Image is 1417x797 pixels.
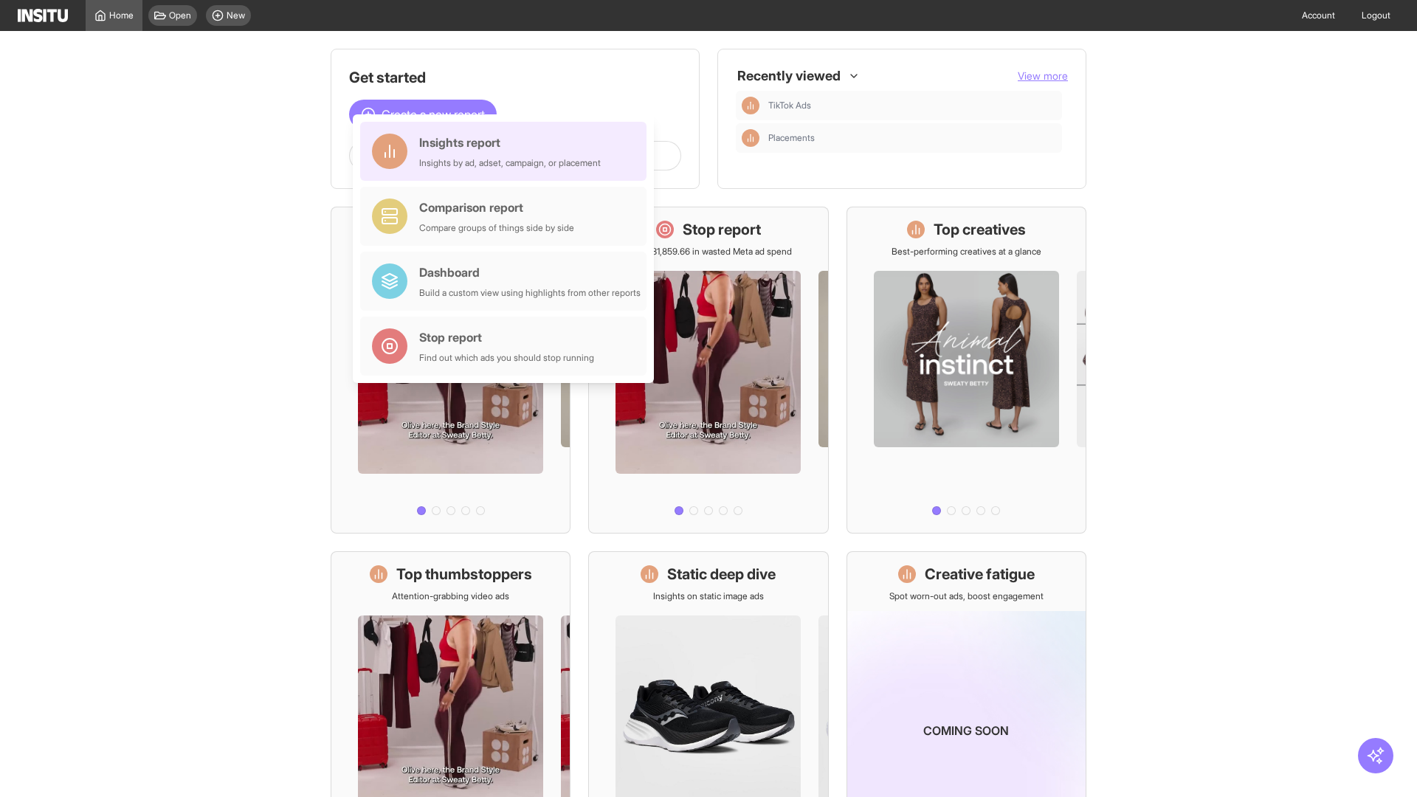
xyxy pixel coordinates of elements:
[227,10,245,21] span: New
[934,219,1026,240] h1: Top creatives
[349,100,497,129] button: Create a new report
[768,100,811,111] span: TikTok Ads
[419,287,641,299] div: Build a custom view using highlights from other reports
[1018,69,1068,82] span: View more
[742,129,759,147] div: Insights
[169,10,191,21] span: Open
[667,564,776,584] h1: Static deep dive
[109,10,134,21] span: Home
[382,106,485,123] span: Create a new report
[18,9,68,22] img: Logo
[1018,69,1068,83] button: View more
[392,590,509,602] p: Attention-grabbing video ads
[349,67,681,88] h1: Get started
[768,132,1056,144] span: Placements
[419,157,601,169] div: Insights by ad, adset, campaign, or placement
[742,97,759,114] div: Insights
[419,199,574,216] div: Comparison report
[419,352,594,364] div: Find out which ads you should stop running
[419,222,574,234] div: Compare groups of things side by side
[892,246,1041,258] p: Best-performing creatives at a glance
[683,219,761,240] h1: Stop report
[331,207,570,534] a: What's live nowSee all active ads instantly
[588,207,828,534] a: Stop reportSave £31,859.66 in wasted Meta ad spend
[768,100,1056,111] span: TikTok Ads
[419,134,601,151] div: Insights report
[396,564,532,584] h1: Top thumbstoppers
[419,328,594,346] div: Stop report
[653,590,764,602] p: Insights on static image ads
[419,263,641,281] div: Dashboard
[847,207,1086,534] a: Top creativesBest-performing creatives at a glance
[768,132,815,144] span: Placements
[625,246,792,258] p: Save £31,859.66 in wasted Meta ad spend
